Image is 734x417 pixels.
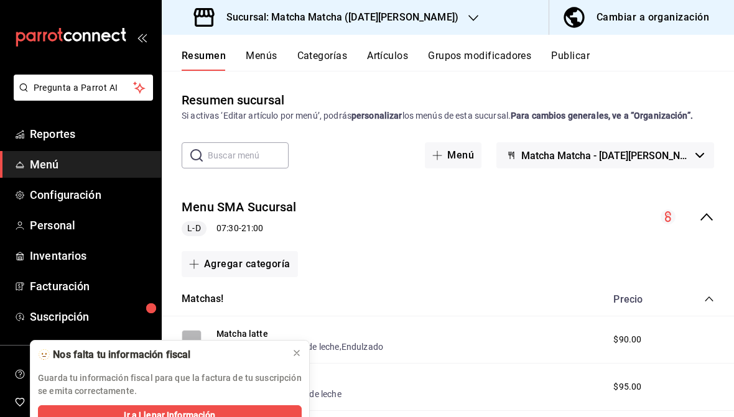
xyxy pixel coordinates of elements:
[428,50,531,71] button: Grupos modificadores
[551,50,590,71] button: Publicar
[30,278,151,295] span: Facturación
[704,294,714,304] button: collapse-category-row
[30,126,151,142] span: Reportes
[289,341,340,353] button: Tipo de leche
[30,217,151,234] span: Personal
[182,50,226,71] button: Resumen
[290,388,341,400] button: Tipo de leche
[30,247,151,264] span: Inventarios
[351,111,402,121] strong: personalizar
[297,50,348,71] button: Categorías
[182,251,298,277] button: Agregar categoría
[341,341,383,353] button: Endulzado
[9,90,153,103] a: Pregunta a Parrot AI
[182,109,714,122] div: Si activas ‘Editar artículo por menú’, podrás los menús de esta sucursal.
[496,142,714,168] button: Matcha Matcha - [DATE][PERSON_NAME]
[30,308,151,325] span: Suscripción
[613,333,641,346] span: $90.00
[34,81,134,94] span: Pregunta a Parrot AI
[14,75,153,101] button: Pregunta a Parrot AI
[182,50,734,71] div: navigation tabs
[246,50,277,71] button: Menús
[597,9,709,26] div: Cambiar a organización
[208,143,289,168] input: Buscar menú
[521,150,690,162] span: Matcha Matcha - [DATE][PERSON_NAME]
[182,292,223,306] button: Matchas!
[425,142,481,168] button: Menú
[182,198,297,216] button: Menu SMA Sucursal
[162,188,734,246] div: collapse-menu-row
[38,372,302,398] p: Guarda tu información fiscal para que la factura de tu suscripción se emita correctamente.
[182,221,297,236] div: 07:30 - 21:00
[182,222,205,235] span: L-D
[30,186,151,203] span: Configuración
[30,156,151,173] span: Menú
[511,111,693,121] strong: Para cambios generales, ve a “Organización”.
[367,50,408,71] button: Artículos
[38,348,282,362] div: 🫥 Nos falta tu información fiscal
[182,91,284,109] div: Resumen sucursal
[613,380,641,393] span: $95.00
[216,328,268,340] button: Matcha latte
[601,293,681,305] div: Precio
[137,32,147,42] button: open_drawer_menu
[216,10,458,25] h3: Sucursal: Matcha Matcha ([DATE][PERSON_NAME])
